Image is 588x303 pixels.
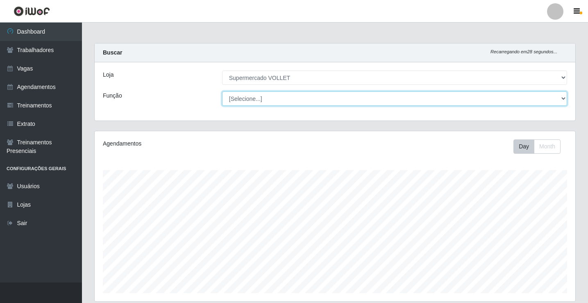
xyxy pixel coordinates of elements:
div: Toolbar with button groups [513,139,567,154]
img: CoreUI Logo [14,6,50,16]
i: Recarregando em 28 segundos... [490,49,557,54]
button: Month [534,139,561,154]
label: Loja [103,71,114,79]
div: First group [513,139,561,154]
button: Day [513,139,534,154]
strong: Buscar [103,49,122,56]
label: Função [103,91,122,100]
div: Agendamentos [103,139,289,148]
